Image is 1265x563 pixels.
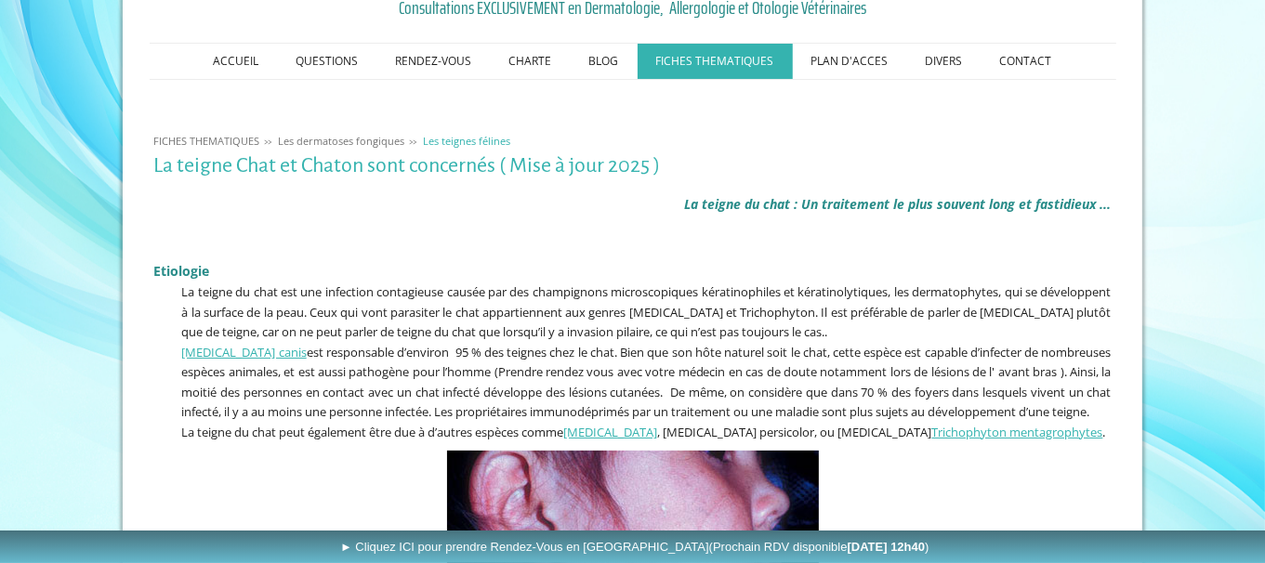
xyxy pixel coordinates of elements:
[419,134,516,148] a: Les teignes félines
[340,540,929,554] span: ► Cliquez ICI pour prendre Rendez-Vous en [GEOGRAPHIC_DATA]
[932,424,1103,440] a: Trichophyton mentagrophytes
[150,134,265,148] a: FICHES THEMATIQUES
[195,44,278,79] a: ACCUEIL
[377,44,491,79] a: RENDEZ-VOUS
[154,154,1112,177] h1: La teigne Chat et Chaton sont concernés ( Mise à jour 2025 )
[564,424,658,440] a: [MEDICAL_DATA]
[182,283,1112,340] span: La teigne du chat est une infection contagieuse causée par des champignons microscopiques kératin...
[424,134,511,148] span: Les teignes félines
[279,134,405,148] span: Les dermatoses fongiques
[709,540,929,554] span: (Prochain RDV disponible )
[182,344,307,360] a: [MEDICAL_DATA] canis
[154,134,260,148] span: FICHES THEMATIQUES
[278,44,377,79] a: QUESTIONS
[793,44,907,79] a: PLAN D'ACCES
[982,44,1071,79] a: CONTACT
[182,424,1106,440] span: La teigne du chat peut également être due à d’autres espèces comme , [MEDICAL_DATA] persicolor, o...
[274,134,410,148] a: Les dermatoses fongiques
[154,262,210,280] span: Etiologie
[638,44,793,79] a: FICHES THEMATIQUES
[491,44,571,79] a: CHARTE
[907,44,982,79] a: DIVERS
[848,540,926,554] b: [DATE] 12h40
[182,344,1112,421] span: est responsable d’environ 95 % des teignes chez le chat. Bien que son hôte naturel soit le chat, ...
[685,195,1112,213] span: La teigne du chat : Un traitement le plus souvent long et fastidieux ...
[571,44,638,79] a: BLOG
